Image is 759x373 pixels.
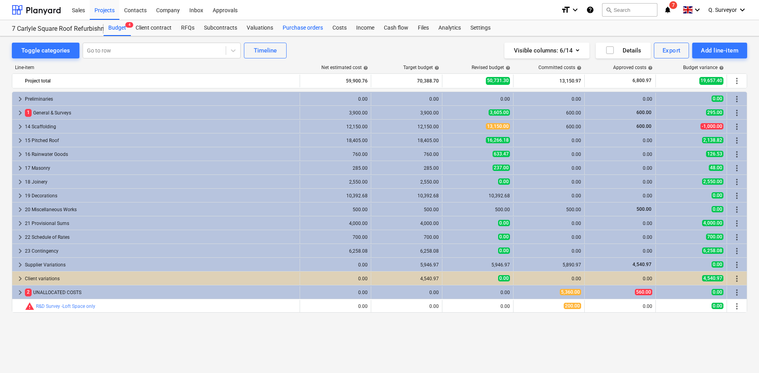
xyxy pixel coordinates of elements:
div: 19 Decorations [25,189,296,202]
span: 600.00 [636,110,652,115]
div: 7 Carlyle Square Roof Refurbishment, Elevation Repairs & Redecoration [12,25,94,33]
div: 0.00 [588,96,652,102]
div: 6,258.08 [374,248,439,254]
div: 285.00 [303,165,368,171]
span: 0.00 [712,192,723,199]
div: Revised budget [472,65,510,70]
div: 0.00 [446,96,510,102]
span: 700.00 [706,234,723,240]
span: 633.47 [493,151,510,157]
div: 0.00 [374,96,439,102]
div: 600.00 [517,124,581,129]
i: keyboard_arrow_down [693,5,702,15]
div: 0.00 [517,221,581,226]
div: 4,000.00 [374,221,439,226]
div: 14 Scaffolding [25,120,296,133]
span: search [606,7,612,13]
div: 0.00 [517,248,581,254]
span: 7 [669,1,677,9]
div: 12,150.00 [303,124,368,129]
div: 21 Provisional Sums [25,217,296,230]
span: 48.00 [709,165,723,171]
span: keyboard_arrow_right [15,288,25,297]
div: 0.00 [588,138,652,143]
div: 20 Miscellaneous Works [25,203,296,216]
span: keyboard_arrow_right [15,94,25,104]
div: 59,900.76 [303,75,368,87]
span: More actions [732,108,742,118]
a: Analytics [434,20,466,36]
div: Preliminaries [25,93,296,105]
div: 23 Contingency [25,245,296,257]
div: 3,900.00 [303,110,368,116]
span: Q. Surveyor [708,7,737,13]
div: 2,550.00 [374,179,439,185]
a: Valuations [242,20,278,36]
div: 5,946.97 [374,262,439,268]
div: 5,890.97 [517,262,581,268]
div: General & Surveys [25,107,296,119]
div: 760.00 [374,152,439,157]
span: Committed costs exceed revised budget [25,302,34,311]
span: 126.53 [706,151,723,157]
span: -1,000.00 [700,123,723,129]
span: help [362,66,368,70]
span: More actions [732,94,742,104]
span: 5,360.00 [560,289,581,295]
span: 4,540.97 [702,275,723,281]
div: 15 Pitched Roof [25,134,296,147]
span: 2,138.82 [702,137,723,143]
span: More actions [732,288,742,297]
div: Committed costs [538,65,582,70]
span: 4,540.97 [632,262,652,267]
button: Visible columns:6/14 [504,43,589,58]
div: 6,258.08 [303,248,368,254]
span: 16,266.18 [486,137,510,143]
div: Target budget [403,65,439,70]
div: Line-item [12,65,300,70]
span: keyboard_arrow_right [15,136,25,145]
span: keyboard_arrow_right [15,232,25,242]
div: 0.00 [588,165,652,171]
div: 16 Rainwater Goods [25,148,296,161]
a: Cash flow [379,20,413,36]
div: Details [605,45,641,56]
div: 0.00 [517,138,581,143]
div: Client variations [25,272,296,285]
span: More actions [732,122,742,131]
div: 0.00 [303,290,368,295]
span: More actions [732,76,742,86]
div: 0.00 [446,304,510,309]
span: 295.00 [706,109,723,116]
div: 0.00 [588,248,652,254]
div: 0.00 [446,290,510,295]
div: 0.00 [588,179,652,185]
div: 2,550.00 [303,179,368,185]
div: Income [351,20,379,36]
span: 4 [125,22,133,28]
span: keyboard_arrow_right [15,150,25,159]
a: Files [413,20,434,36]
div: 0.00 [588,221,652,226]
a: Subcontracts [199,20,242,36]
span: 6,258.08 [702,247,723,254]
span: 2 [25,289,32,296]
span: 560.00 [635,289,652,295]
div: 13,150.97 [517,75,581,87]
div: UNALLOCATED COSTS [25,286,296,299]
span: 500.00 [636,206,652,212]
span: 4,000.00 [702,220,723,226]
div: RFQs [176,20,199,36]
div: 12,150.00 [374,124,439,129]
div: 500.00 [303,207,368,212]
button: Search [602,3,657,17]
span: keyboard_arrow_right [15,219,25,228]
div: 500.00 [446,207,510,212]
span: 0.00 [498,178,510,185]
div: Net estimated cost [321,65,368,70]
span: 0.00 [712,96,723,102]
button: Timeline [244,43,287,58]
